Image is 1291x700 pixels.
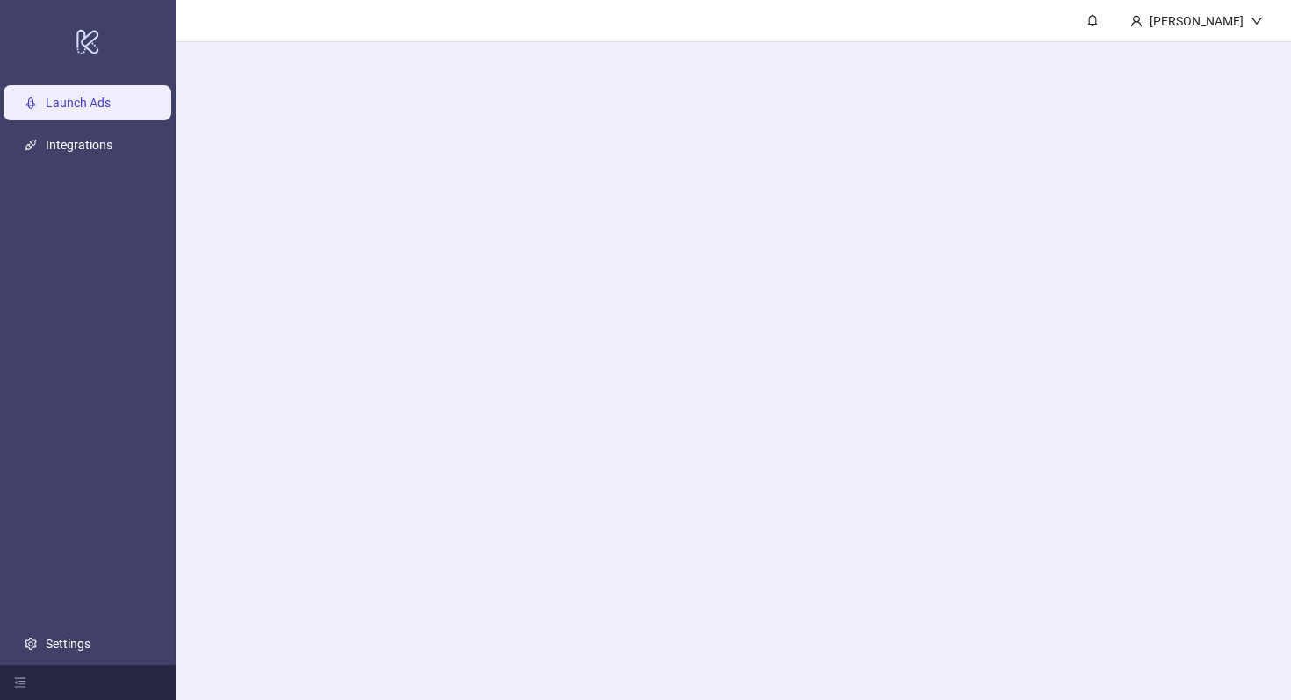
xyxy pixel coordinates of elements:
[14,676,26,689] span: menu-fold
[1086,14,1099,26] span: bell
[46,96,111,110] a: Launch Ads
[1130,15,1143,27] span: user
[1251,15,1263,27] span: down
[1143,11,1251,31] div: [PERSON_NAME]
[46,138,112,152] a: Integrations
[46,637,90,651] a: Settings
